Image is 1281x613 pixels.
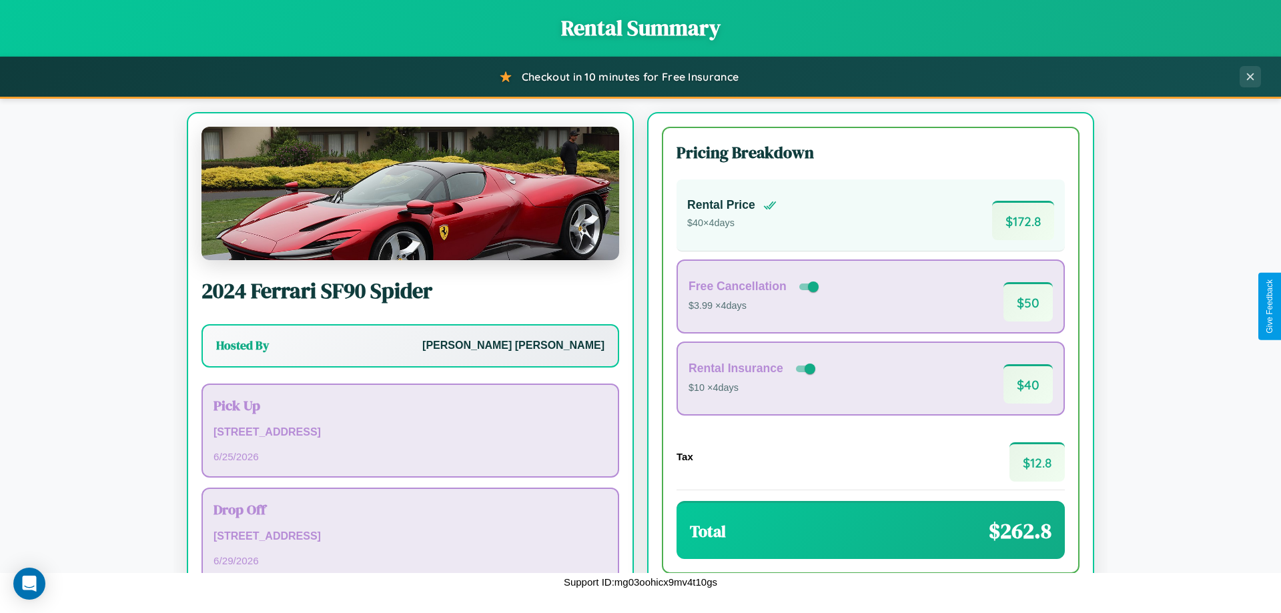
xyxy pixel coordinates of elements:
[201,127,619,260] img: Ferrari SF90 Spider
[213,527,607,546] p: [STREET_ADDRESS]
[564,573,717,591] p: Support ID: mg03oohicx9mv4t10gs
[213,552,607,570] p: 6 / 29 / 2026
[213,448,607,466] p: 6 / 25 / 2026
[1003,282,1053,322] span: $ 50
[213,500,607,519] h3: Drop Off
[1003,364,1053,404] span: $ 40
[690,520,726,542] h3: Total
[216,338,269,354] h3: Hosted By
[992,201,1054,240] span: $ 172.8
[1265,279,1274,334] div: Give Feedback
[689,362,783,376] h4: Rental Insurance
[213,396,607,415] h3: Pick Up
[689,297,821,315] p: $3.99 × 4 days
[13,13,1268,43] h1: Rental Summary
[689,279,787,293] h4: Free Cancellation
[1009,442,1065,482] span: $ 12.8
[677,451,693,462] h4: Tax
[522,70,739,83] span: Checkout in 10 minutes for Free Insurance
[213,423,607,442] p: [STREET_ADDRESS]
[989,516,1051,546] span: $ 262.8
[687,198,755,212] h4: Rental Price
[422,336,604,356] p: [PERSON_NAME] [PERSON_NAME]
[689,380,818,397] p: $10 × 4 days
[687,215,777,232] p: $ 40 × 4 days
[13,568,45,600] div: Open Intercom Messenger
[677,141,1065,163] h3: Pricing Breakdown
[201,276,619,305] h2: 2024 Ferrari SF90 Spider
